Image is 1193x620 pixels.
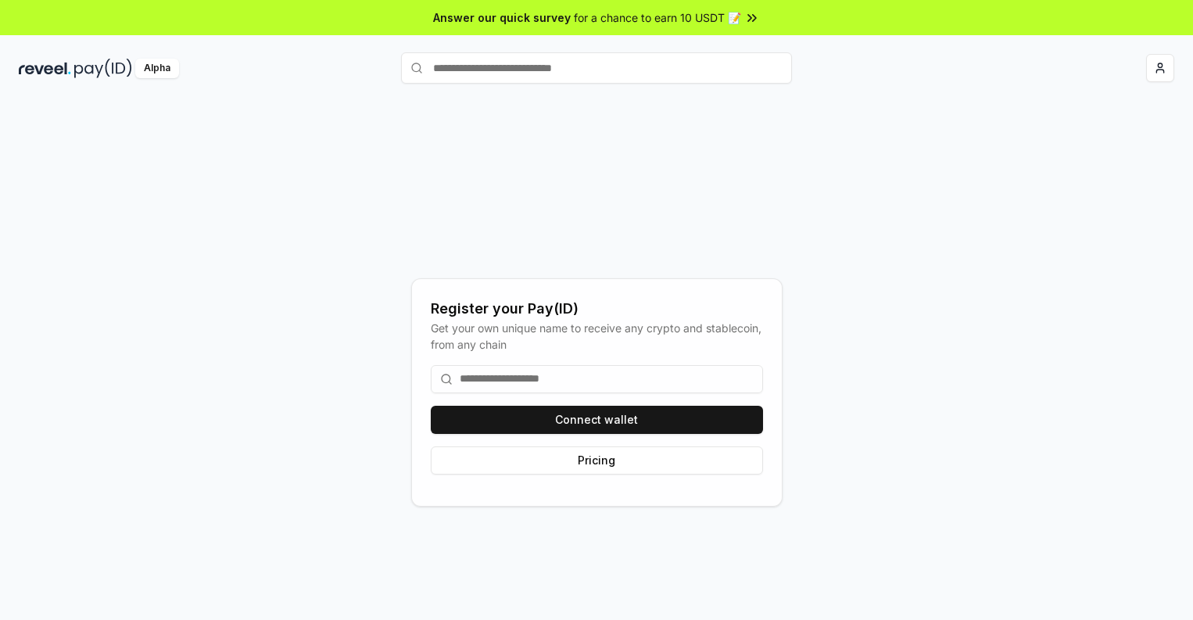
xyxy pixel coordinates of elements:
button: Connect wallet [431,406,763,434]
button: Pricing [431,446,763,475]
div: Get your own unique name to receive any crypto and stablecoin, from any chain [431,320,763,353]
div: Register your Pay(ID) [431,298,763,320]
img: reveel_dark [19,59,71,78]
span: Answer our quick survey [433,9,571,26]
img: pay_id [74,59,132,78]
div: Alpha [135,59,179,78]
span: for a chance to earn 10 USDT 📝 [574,9,741,26]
